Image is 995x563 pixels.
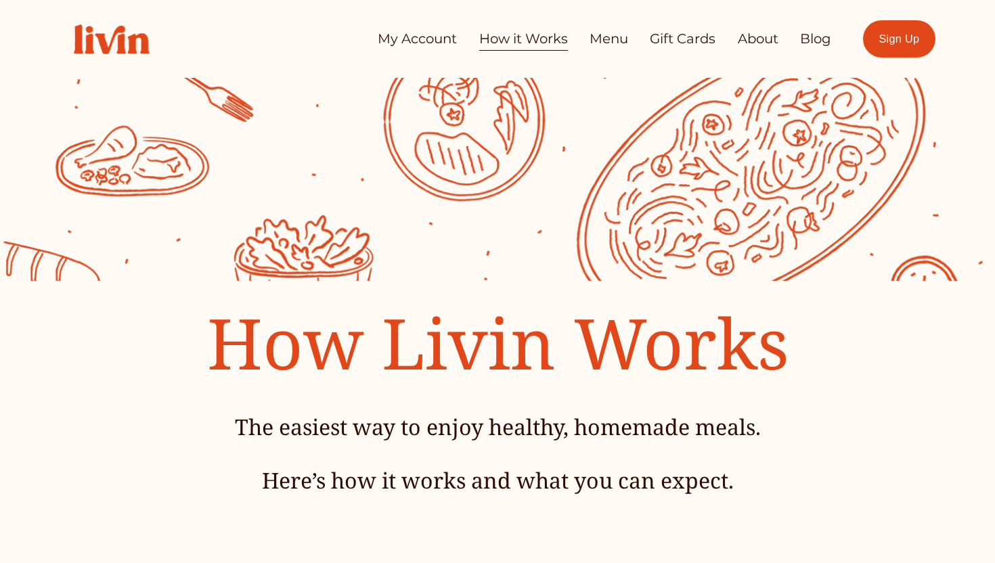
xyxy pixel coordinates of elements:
[133,466,862,495] h4: Here’s how it works and what you can expect.
[863,20,935,58] a: Sign Up
[650,26,715,53] a: Gift Cards
[738,26,778,53] a: About
[479,26,568,53] a: How it Works
[800,26,831,53] a: Blog
[60,10,164,68] img: Livin
[133,412,862,442] h4: The easiest way to enjoy healthy, homemade meals.
[590,26,628,53] a: Menu
[378,26,457,53] a: My Account
[207,294,789,390] span: How Livin Works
